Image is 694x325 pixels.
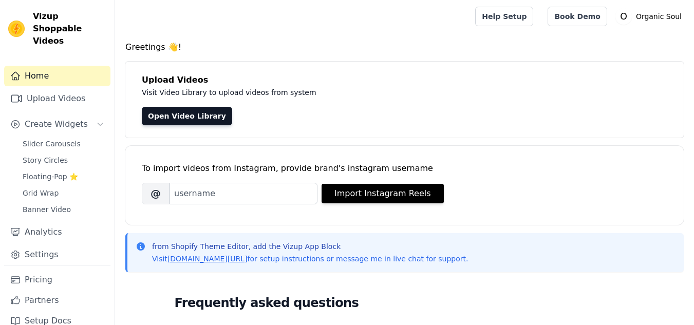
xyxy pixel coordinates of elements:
input: username [170,183,317,204]
h4: Greetings 👋! [125,41,684,53]
a: Settings [4,244,110,265]
a: Pricing [4,270,110,290]
span: Grid Wrap [23,188,59,198]
a: Home [4,66,110,86]
text: O [620,11,627,22]
div: To import videos from Instagram, provide brand's instagram username [142,162,667,175]
button: Import Instagram Reels [322,184,444,203]
p: Organic Soul [632,7,686,26]
a: Book Demo [548,7,607,26]
button: O Organic Soul [615,7,686,26]
span: Slider Carousels [23,139,81,149]
span: @ [142,183,170,204]
p: from Shopify Theme Editor, add the Vizup App Block [152,241,468,252]
a: Open Video Library [142,107,232,125]
a: [DOMAIN_NAME][URL] [167,255,248,263]
span: Vizup Shoppable Videos [33,10,106,47]
span: Create Widgets [25,118,88,130]
p: Visit for setup instructions or message me in live chat for support. [152,254,468,264]
span: Story Circles [23,155,68,165]
h2: Frequently asked questions [175,293,635,313]
span: Floating-Pop ⭐ [23,171,78,182]
button: Create Widgets [4,114,110,135]
a: Floating-Pop ⭐ [16,169,110,184]
p: Visit Video Library to upload videos from system [142,86,602,99]
a: Banner Video [16,202,110,217]
a: Slider Carousels [16,137,110,151]
a: Story Circles [16,153,110,167]
a: Upload Videos [4,88,110,109]
span: Banner Video [23,204,71,215]
a: Analytics [4,222,110,242]
img: Vizup [8,21,25,37]
h4: Upload Videos [142,74,667,86]
a: Grid Wrap [16,186,110,200]
a: Partners [4,290,110,311]
a: Help Setup [475,7,533,26]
